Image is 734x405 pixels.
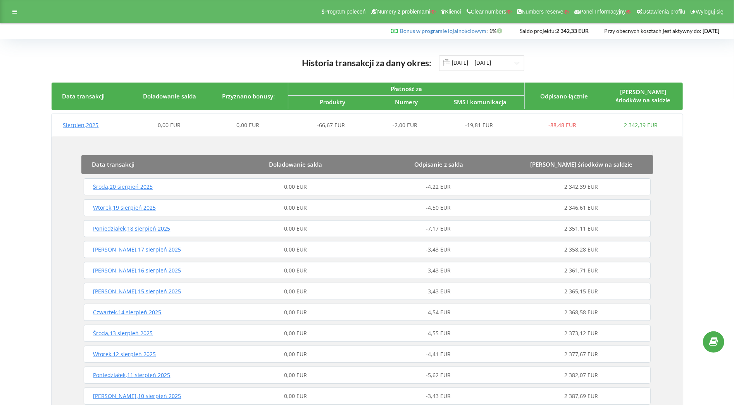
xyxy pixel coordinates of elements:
span: Przy obecnych kosztach jest aktywny do: [604,28,701,34]
span: Historia transakcji za dany okres: [302,57,431,68]
span: -4,50 EUR [426,204,451,211]
span: -66,67 EUR [317,121,345,129]
span: 0,00 EUR [284,392,307,400]
span: Numbers reserve [522,9,563,15]
span: 2 365,15 EUR [564,288,598,295]
a: Bonus w programie lojalnościowym [400,28,486,34]
span: Płatność za [391,85,422,93]
span: Clear numbers [471,9,507,15]
span: 2 387,69 EUR [564,392,598,400]
span: Panel Informacyjny [580,9,626,15]
span: Poniedziałek , 18 sierpień 2025 [93,225,171,232]
span: 0,00 EUR [158,121,181,129]
span: 2 358,28 EUR [564,246,598,253]
span: [PERSON_NAME] , 15 sierpień 2025 [93,288,181,295]
span: -4,22 EUR [426,183,451,190]
span: -7,17 EUR [426,225,451,232]
span: Wtorek , 19 sierpień 2025 [93,204,156,211]
span: 0,00 EUR [284,204,307,211]
span: Przyznano bonusy: [222,92,275,100]
span: 2 361,71 EUR [564,267,598,274]
span: 2 377,67 EUR [564,350,598,358]
span: 2 342,39 EUR [564,183,598,190]
span: -3,43 EUR [426,267,451,274]
span: -4,54 EUR [426,308,451,316]
span: 0,00 EUR [284,350,307,358]
span: : [400,28,488,34]
strong: 2 342,33 EUR [556,28,589,34]
span: Saldo projektu: [520,28,556,34]
span: -3,43 EUR [426,246,451,253]
span: Program poleceń [324,9,366,15]
span: [PERSON_NAME] śriodków na saldzie [616,88,670,104]
span: -88,48 EUR [548,121,576,129]
span: 2 346,61 EUR [564,204,598,211]
span: 2 373,12 EUR [564,329,598,337]
span: 0,00 EUR [284,288,307,295]
span: Wyloguj się [696,9,724,15]
span: 0,00 EUR [284,329,307,337]
span: Środa , 13 sierpień 2025 [93,329,153,337]
span: Środa , 20 sierpień 2025 [93,183,153,190]
span: 0,00 EUR [284,246,307,253]
span: Doładowanie salda [143,92,196,100]
span: -4,41 EUR [426,350,451,358]
span: 0,00 EUR [284,183,307,190]
span: Poniedziałek , 11 sierpień 2025 [93,371,171,379]
span: 2 382,07 EUR [564,371,598,379]
span: Data transakcji [62,92,105,100]
span: 2 351,11 EUR [564,225,598,232]
span: 0,00 EUR [284,371,307,379]
span: -3,43 EUR [426,392,451,400]
strong: 1% [489,28,504,34]
strong: [DATE] [703,28,719,34]
span: Doładowanie salda [269,160,322,168]
span: Wtorek , 12 sierpień 2025 [93,350,156,358]
span: SMS i komunikacja [454,98,507,106]
span: -19,81 EUR [465,121,493,129]
span: 0,00 EUR [284,267,307,274]
span: 2 368,58 EUR [564,308,598,316]
span: [PERSON_NAME] , 10 sierpień 2025 [93,392,181,400]
span: [PERSON_NAME] śriodków na saldzie [531,160,633,168]
span: Numery [395,98,418,106]
span: -5,62 EUR [426,371,451,379]
span: -3,43 EUR [426,288,451,295]
span: Odpisanie z salda [414,160,463,168]
span: [PERSON_NAME] , 16 sierpień 2025 [93,267,181,274]
span: Data transakcji [92,160,135,168]
span: 0,00 EUR [236,121,259,129]
span: 0,00 EUR [284,225,307,232]
span: Ustawienia profilu [643,9,686,15]
span: [PERSON_NAME] , 17 sierpień 2025 [93,246,181,253]
span: Produkty [320,98,346,106]
span: Numery z problemami [377,9,431,15]
span: Sierpien , 2025 [63,121,99,129]
span: -4,55 EUR [426,329,451,337]
span: 2 342,39 EUR [624,121,658,129]
span: 0,00 EUR [284,308,307,316]
span: -2,00 EUR [393,121,418,129]
span: Czwartek , 14 sierpień 2025 [93,308,162,316]
span: Odpisano łącznie [541,92,588,100]
span: Klienci [445,9,461,15]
